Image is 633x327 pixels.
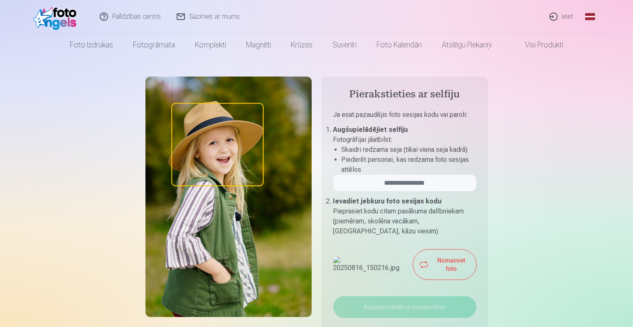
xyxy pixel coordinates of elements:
a: Magnēti [236,33,281,57]
b: Augšupielādējiet selfiju [333,126,408,134]
li: Skaidri redzama seja (tikai viena seja kadrā) [342,145,476,155]
p: Ja esat pazaudējis foto sesijas kodu vai paroli : [333,110,476,125]
a: Krūzes [281,33,323,57]
button: Augšupielādēt un pierakstīties [333,296,476,318]
li: Piederēt personai, kas redzama foto sesijas attēlos [342,155,476,175]
a: Fotogrāmata [123,33,185,57]
a: Atslēgu piekariņi [432,33,502,57]
a: Suvenīri [323,33,367,57]
a: Visi produkti [502,33,573,57]
a: Foto kalendāri [367,33,432,57]
a: Komplekti [185,33,236,57]
img: /fa1 [33,3,81,30]
a: Foto izdrukas [60,33,123,57]
img: 20250816_150216.jpg [333,256,400,273]
h4: Pierakstieties ar selfiju [333,88,476,102]
b: Ievadiet jebkuru foto sesijas kodu [333,197,442,205]
button: Nomainiet foto [413,250,476,280]
p: Pieprasiet kodu citam pasākuma dalībniekam (piemēram, skolēna vecākam, [GEOGRAPHIC_DATA], kāzu vi... [333,206,476,236]
p: Fotogrāfijai jāatbilst : [333,135,476,145]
